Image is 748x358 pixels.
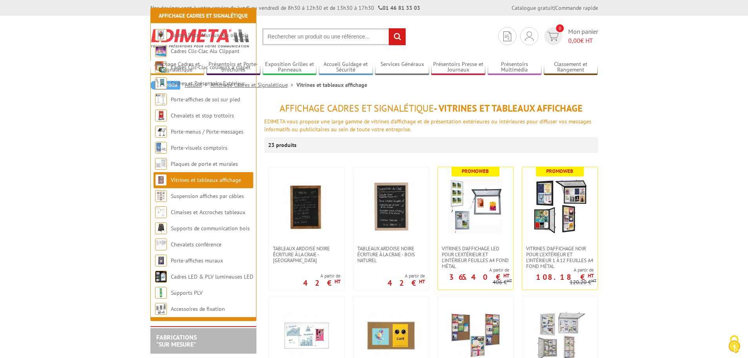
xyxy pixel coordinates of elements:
img: Supports de communication bois [155,222,167,234]
img: Vitrines et tableaux affichage [155,174,167,186]
img: Supports PLV [155,287,167,299]
img: Porte-affiches de sol sur pied [155,94,167,105]
img: Cadres Clic-Clac Alu Clippant [155,45,167,57]
sup: HT [588,272,594,279]
span: € HT [568,36,598,45]
span: A partir de [438,267,509,273]
span: Vitrines d'affichage LED pour l'extérieur et l'intérieur feuilles A4 fond métal [442,246,509,269]
a: Porte-affiches muraux [171,257,223,264]
p: 108.18 € [536,275,594,279]
p: EDIMETA vous propose une large gamme de vitrines d'affichage et de présentation extérieures ou in... [264,117,598,133]
a: Chevalets et stop trottoirs [171,112,234,119]
p: 365.40 € [449,275,509,279]
span: A partir de [303,273,340,279]
a: Cadres Clic-Clac Alu Clippant [171,48,240,55]
span: Affichage Cadres et Signalétique [280,102,434,114]
span: Mon panier [568,27,598,45]
b: Promoweb [462,168,489,174]
img: Cadres Deco Muraux Alu ou Bois [155,29,167,41]
sup: HT [419,278,425,285]
a: Plaques de porte et murales [171,160,238,167]
a: Commande rapide [555,4,598,11]
a: Présentoirs et Porte-brochures [207,61,261,74]
input: Rechercher un produit ou une référence... [262,28,406,45]
a: devis rapide 0 Mon panier 0,00€ HT [542,27,598,45]
a: Classement et Rangement [544,61,598,74]
sup: HT [335,278,340,285]
a: Porte-visuels comptoirs [171,144,227,151]
span: Tableaux Ardoise Noire écriture à la craie - Bois Naturel [357,246,425,263]
span: 0,00 [568,37,580,44]
a: Affichage Cadres et Signalétique [159,12,248,19]
p: 42 € [388,281,425,285]
sup: HT [507,278,512,283]
img: Tableaux Ardoise Noire écriture à la craie - Bois Naturel [364,179,419,234]
img: Chevalets conférence [155,239,167,250]
a: Services Généraux [375,61,429,74]
a: Cadres et Présentoirs Extérieur [171,80,245,87]
span: A partir de [522,267,594,273]
a: Cadres Deco Muraux Alu ou Bois [171,31,249,39]
a: Affichage Cadres et Signalétique [210,81,296,88]
a: Présentoirs Multimédia [488,61,542,74]
img: Cadres LED & PLV lumineuses LED [155,271,167,283]
img: devis rapide [525,31,534,41]
span: 0 [556,24,564,32]
img: Tableaux Ardoise Noire écriture à la craie - Bois Foncé [279,179,334,234]
img: Plaques de porte et murales [155,158,167,170]
img: Porte-menus / Porte-messages [155,126,167,138]
a: VITRINES D'AFFICHAGE NOIR POUR L'EXTÉRIEUR ET L'INTÉRIEUR 1 À 12 FEUILLES A4 FOND MÉTAL [522,246,598,269]
img: Cookies (fenêtre modale) [724,334,744,354]
img: Suspension affiches par câbles [155,190,167,202]
img: Porte-affiches muraux [155,255,167,266]
img: Porte-visuels comptoirs [155,142,167,154]
a: Vitrines d'affichage LED pour l'extérieur et l'intérieur feuilles A4 fond métal [438,246,513,269]
a: Accessoires de fixation [171,305,225,312]
img: Vitrines d'affichage LED pour l'extérieur et l'intérieur feuilles A4 fond métal [448,179,503,234]
a: Présentoirs Presse et Journaux [431,61,485,74]
a: Supports PLV [171,289,203,296]
sup: HT [591,278,596,283]
a: Affichage Cadres et Signalétique [150,61,205,74]
li: Vitrines et tableaux affichage [296,81,367,89]
img: Chevalets et stop trottoirs [155,110,167,121]
p: 42 € [303,281,340,285]
img: Cimaises et Accroches tableaux [155,206,167,218]
div: | [512,4,598,12]
h1: - Vitrines et tableaux affichage [264,103,598,114]
a: Cimaises et Accroches tableaux [171,209,245,216]
p: 406 € [493,279,512,285]
input: rechercher [389,28,406,45]
span: A partir de [388,273,425,279]
a: Cadres LED & PLV lumineuses LED [171,273,253,280]
b: Promoweb [546,168,573,174]
img: Cadres et Présentoirs Extérieur [155,77,167,89]
strong: 01 46 81 33 03 [378,4,420,11]
img: VITRINES D'AFFICHAGE NOIR POUR L'EXTÉRIEUR ET L'INTÉRIEUR 1 À 12 FEUILLES A4 FOND MÉTAL [532,179,587,234]
button: Cookies (fenêtre modale) [721,331,748,358]
a: Chevalets conférence [171,241,221,248]
a: Tableaux Ardoise Noire écriture à la craie - Bois Naturel [353,246,429,263]
p: 23 produits [268,137,298,153]
span: Tableaux Ardoise Noire écriture à la craie - [GEOGRAPHIC_DATA] [273,246,340,263]
a: Supports de communication bois [171,225,250,232]
img: devis rapide [547,32,559,41]
span: VITRINES D'AFFICHAGE NOIR POUR L'EXTÉRIEUR ET L'INTÉRIEUR 1 À 12 FEUILLES A4 FOND MÉTAL [526,246,594,269]
div: Nos équipes sont à votre service du lundi au vendredi de 8h30 à 12h30 et de 13h30 à 17h30 [150,4,420,12]
img: devis rapide [503,31,511,41]
a: Porte-menus / Porte-messages [171,128,243,135]
p: 120.20 € [570,279,596,285]
a: Exposition Grilles et Panneaux [263,61,317,74]
a: Catalogue gratuit [512,4,554,11]
a: Vitrines et tableaux affichage [171,176,241,184]
a: Accueil Guidage et Sécurité [319,61,373,74]
sup: HT [503,272,509,279]
a: Porte-affiches de sol sur pied [171,96,240,103]
a: Tableaux Ardoise Noire écriture à la craie - [GEOGRAPHIC_DATA] [269,246,344,263]
a: Suspension affiches par câbles [171,193,244,200]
